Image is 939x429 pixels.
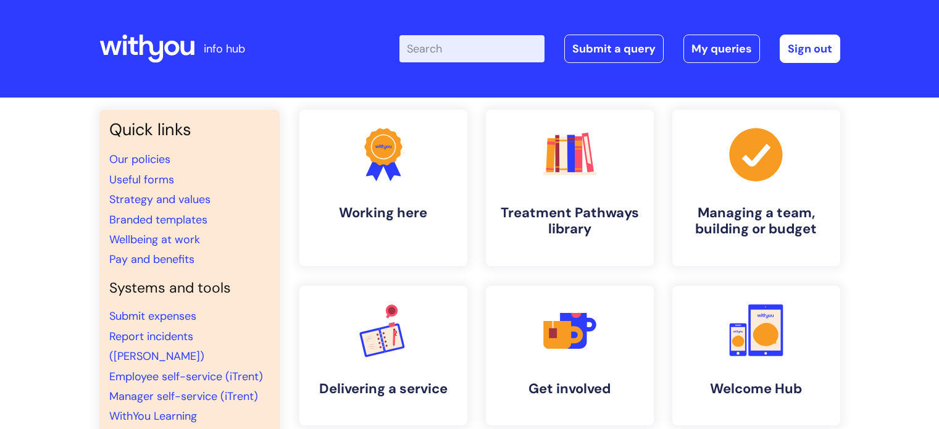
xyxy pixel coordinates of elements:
a: Delivering a service [299,286,467,425]
a: Get involved [486,286,654,425]
a: Wellbeing at work [109,232,200,247]
a: Submit a query [564,35,664,63]
a: Treatment Pathways library [486,110,654,266]
a: Report incidents ([PERSON_NAME]) [109,329,204,364]
h4: Managing a team, building or budget [682,205,830,238]
h4: Delivering a service [309,381,457,397]
h3: Quick links [109,120,270,140]
a: Our policies [109,152,170,167]
input: Search [399,35,545,62]
a: Working here [299,110,467,266]
a: Sign out [780,35,840,63]
a: Useful forms [109,172,174,187]
a: WithYou Learning [109,409,197,423]
a: Manager self-service (iTrent) [109,389,258,404]
div: | - [399,35,840,63]
p: info hub [204,39,245,59]
h4: Welcome Hub [682,381,830,397]
a: Strategy and values [109,192,211,207]
a: Submit expenses [109,309,196,323]
h4: Get involved [496,381,644,397]
a: Branded templates [109,212,207,227]
h4: Systems and tools [109,280,270,297]
a: Pay and benefits [109,252,194,267]
a: Employee self-service (iTrent) [109,369,263,384]
a: My queries [683,35,760,63]
h4: Treatment Pathways library [496,205,644,238]
h4: Working here [309,205,457,221]
a: Welcome Hub [672,286,840,425]
a: Managing a team, building or budget [672,110,840,266]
